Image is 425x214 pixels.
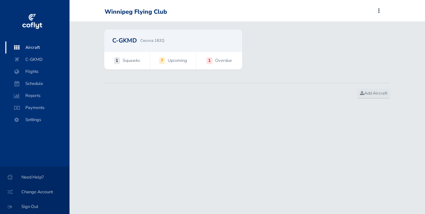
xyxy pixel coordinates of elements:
span: Add Aircraft [360,90,387,96]
span: Flights [12,66,63,78]
a: C-GKMD Cessna 182Q 1 Squawks 7 Upcoming 1 Overdue [104,29,242,70]
img: coflyt logo [21,12,43,32]
span: Overdue [215,57,232,64]
span: Sign Out [8,201,61,213]
strong: 1 [206,57,212,64]
span: Squawks [123,57,140,64]
strong: 7 [159,57,165,64]
strong: 1 [114,57,120,64]
span: Reports [12,90,63,102]
span: C-GKMD [12,53,63,66]
span: Payments [12,102,63,114]
span: Change Account [8,186,61,198]
h2: C-GKMD [112,37,137,43]
span: Schedule [12,78,63,90]
p: Cessna 182Q [140,37,164,43]
div: Winnipeg Flying Club [105,8,167,16]
span: Aircraft [12,41,63,53]
span: Need Help? [8,171,61,183]
span: Upcoming [168,57,187,64]
a: Add Aircraft [357,89,390,99]
span: Settings [12,114,63,126]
